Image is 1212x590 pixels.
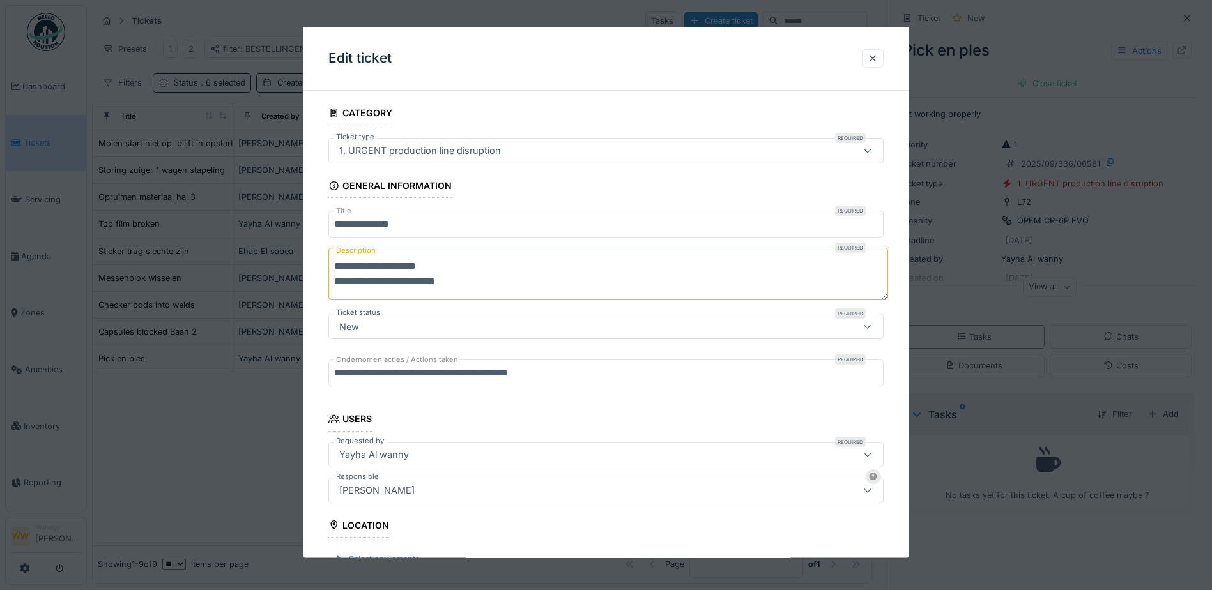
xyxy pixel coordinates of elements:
label: Description [334,243,378,259]
div: Required [835,354,866,365]
div: Users [328,409,372,431]
label: Ticket type [334,132,377,142]
div: General information [328,176,452,198]
div: Required [835,243,866,253]
label: Responsible [334,471,381,481]
h3: Edit ticket [328,50,392,66]
label: Ticket status [334,307,383,318]
div: Required [835,206,866,216]
div: Category [328,103,392,125]
label: Requested by [334,435,387,446]
div: [PERSON_NAME] [334,483,420,497]
div: Required [835,308,866,319]
div: Location [328,515,389,537]
div: 1. URGENT production line disruption [334,144,506,158]
div: Yayha Al wanny [334,447,414,461]
div: New [334,319,364,333]
label: Ondernomen acties / Actions taken [334,354,461,365]
div: Select equipments [328,550,425,567]
label: Title [334,206,354,216]
div: Required [835,436,866,446]
div: Required [835,133,866,143]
